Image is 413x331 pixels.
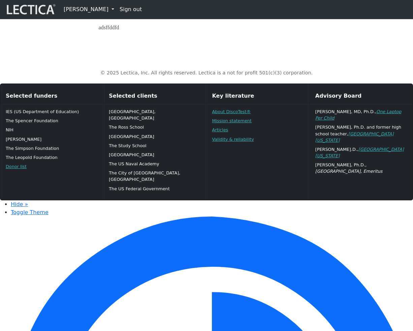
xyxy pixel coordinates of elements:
a: Donor list [6,164,27,169]
p: adsffddfd [99,24,315,32]
p: [PERSON_NAME].D., [315,146,407,159]
img: lecticalive [5,3,56,16]
p: [GEOGRAPHIC_DATA] [109,152,201,158]
p: [PERSON_NAME] [6,136,98,142]
p: The City of [GEOGRAPHIC_DATA], [GEOGRAPHIC_DATA] [109,170,201,183]
a: [GEOGRAPHIC_DATA][US_STATE] [315,131,394,143]
a: Sign out [117,3,145,16]
p: IES (US Department of Education) [6,108,98,115]
p: [PERSON_NAME], Ph.D. and former high school teacher, [315,124,407,143]
p: The Ross School [109,124,201,130]
p: [GEOGRAPHIC_DATA], [GEOGRAPHIC_DATA] [109,108,201,121]
div: Selected funders [0,89,103,103]
a: [PERSON_NAME] [61,3,117,16]
p: [GEOGRAPHIC_DATA] [109,133,201,140]
p: The Study School [109,142,201,149]
p: The Leopold Foundation [6,154,98,161]
div: Advisory Board [310,89,413,103]
a: About DiscoTest® [212,109,251,114]
div: Key literature [207,89,310,103]
a: Validity & reliability [212,137,254,142]
p: The Simpson Foundation [6,145,98,152]
a: Articles [212,127,228,132]
a: Hide » [11,201,28,207]
a: Mission statement [212,118,252,123]
p: [PERSON_NAME], Ph.D. [315,162,407,174]
p: The US Federal Government [109,186,201,192]
p: The Spencer Foundation [6,118,98,124]
p: NIH [6,127,98,133]
a: [GEOGRAPHIC_DATA][US_STATE] [315,147,404,158]
p: The US Naval Academy [109,161,201,167]
p: [PERSON_NAME], MD, Ph.D., [315,108,407,121]
div: Selected clients [103,89,206,103]
p: © 2025 Lectica, Inc. All rights reserved. Lectica is a not for profit 501(c)(3) corporation. [19,69,394,77]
